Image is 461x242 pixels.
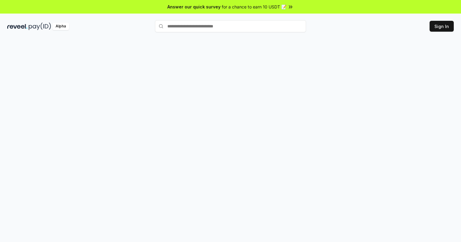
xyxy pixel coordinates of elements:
span: for a chance to earn 10 USDT 📝 [222,4,286,10]
button: Sign In [430,21,454,32]
span: Answer our quick survey [167,4,221,10]
img: pay_id [29,23,51,30]
img: reveel_dark [7,23,27,30]
div: Alpha [52,23,69,30]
